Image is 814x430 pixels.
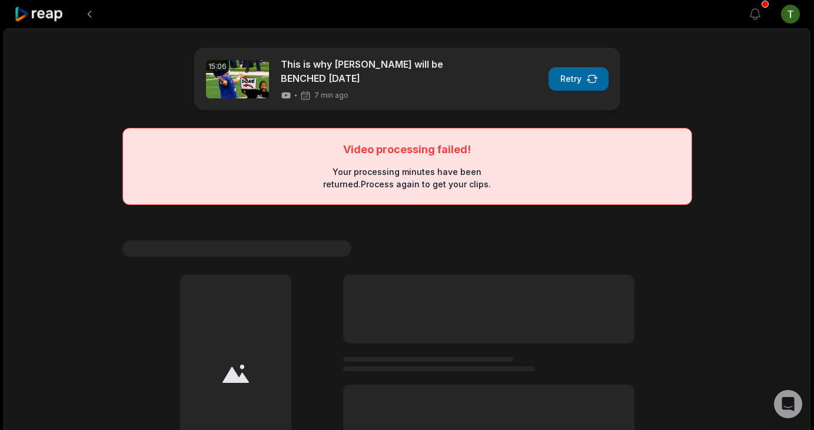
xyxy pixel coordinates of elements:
span: #1 Lorem ipsum dolor sit amet consecteturs [122,240,351,257]
span: 7 min ago [314,91,348,100]
div: Video processing failed! [343,143,471,156]
button: Retry [549,67,609,91]
div: Open Intercom Messenger [774,390,802,418]
a: This is why [PERSON_NAME] will be BENCHED [DATE] [281,57,484,85]
div: Your processing minutes have been returned. Process again to get your clips. [321,166,493,190]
